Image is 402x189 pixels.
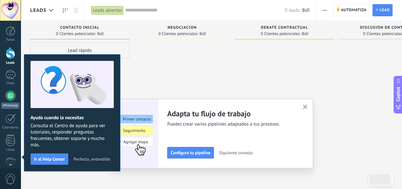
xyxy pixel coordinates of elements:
div: Lead rápido [30,42,129,58]
span: Puedes crear varios pipelines adaptados a tus procesos. [167,121,295,127]
span: 0 leads: [285,7,300,13]
span: Configura tu pipeline [171,150,210,155]
span: 0 Clientes potenciales: [261,32,300,36]
h2: Adapta tu flujo de trabajo [167,109,295,119]
div: Leads [1,61,20,65]
div: Contacto inicial [33,25,126,31]
a: Leads [60,4,71,17]
div: Leads abiertos [91,6,124,15]
div: Panel [1,38,20,42]
a: Automatiza [333,4,370,16]
div: Negociación [136,25,228,31]
div: Listas [1,148,20,152]
span: Contacto inicial [60,25,99,30]
span: Leads [30,7,46,13]
span: 0 Clientes potenciales: [56,32,96,36]
button: Ir al Help Center [31,153,68,165]
button: Perfecto, entendido [71,154,113,164]
span: Bs0 [200,32,206,36]
h2: Ayuda cuando la necesitas [31,115,114,121]
span: Lead [379,4,390,16]
span: Bs0 [302,32,308,36]
div: Chats [1,81,20,85]
button: Configura tu pipeline [167,147,214,158]
div: Calendario [1,126,20,130]
span: Ir al Help Center [34,157,65,161]
span: Consulta el Centro de ayuda para ver tutoriales, responder preguntas frecuentes, obtener soporte ... [31,123,114,148]
div: WhatsApp [1,103,19,109]
a: Lista [71,4,81,17]
span: Bs0 [97,32,104,36]
button: Siguiente consejo [216,148,255,157]
span: Siguiente consejo [219,150,252,155]
span: Automatiza [341,4,367,16]
a: Lead [372,4,392,16]
span: Negociación [167,25,197,30]
span: Bs0 [302,7,309,13]
button: Más [320,4,329,16]
span: Perfecto, entendido [73,157,110,161]
span: Debate contractual [261,25,308,30]
span: 0 Clientes potenciales: [158,32,198,36]
span: Copilot [395,87,401,101]
div: Debate contractual [238,25,331,31]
